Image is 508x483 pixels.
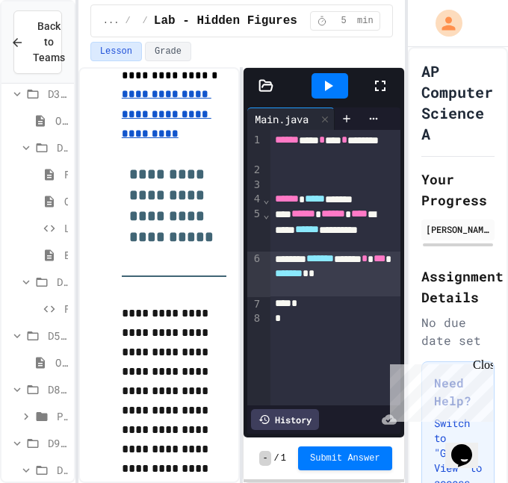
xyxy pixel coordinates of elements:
[64,247,68,263] span: Exit Ticket
[247,163,262,178] div: 2
[6,6,103,95] div: Chat with us now!Close
[103,15,120,27] span: ...
[48,86,68,102] span: D3-4: Variables and Input
[310,452,380,464] span: Submit Answer
[57,462,68,478] span: Day 9
[247,207,262,252] div: 5
[90,42,142,61] button: Lesson
[247,252,262,296] div: 6
[48,328,68,343] span: D5-7: Data Types and Number Calculations
[154,12,484,30] span: Lab - Hidden Figures: Launch Weight Calculator
[357,15,374,27] span: min
[247,311,262,326] div: 8
[262,193,270,205] span: Fold line
[259,451,270,466] span: -
[48,435,68,451] span: D9-11: Module Wrap Up
[421,266,495,308] h2: Assignment Details
[64,193,68,209] span: Quiz
[426,222,490,236] div: [PERSON_NAME]
[445,423,493,468] iframe: chat widget
[57,140,68,155] span: Day 3
[64,301,68,317] span: Fast Start
[125,15,130,27] span: /
[262,208,270,220] span: Fold line
[281,452,286,464] span: 1
[64,166,68,182] span: Fast Start
[332,15,356,27] span: 5
[48,381,68,397] span: D8: Type Casting
[57,274,68,290] span: Day 4
[247,111,316,127] div: Main.java
[421,314,495,349] div: No due date set
[274,452,279,464] span: /
[251,409,319,430] div: History
[33,19,65,66] span: Back to Teams
[57,408,68,424] span: Practice (Homework, if needed)
[420,6,466,40] div: My Account
[55,113,68,128] span: Overview - Teacher only
[247,133,262,163] div: 1
[384,358,493,422] iframe: chat widget
[247,297,262,312] div: 7
[143,15,148,27] span: /
[247,192,262,207] div: 4
[145,42,191,61] button: Grade
[421,60,495,144] h1: AP Computer Science A
[55,355,68,370] span: Overview - Teacher Only
[421,169,495,211] h2: Your Progress
[64,220,68,236] span: Lab Lecture
[247,178,262,193] div: 3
